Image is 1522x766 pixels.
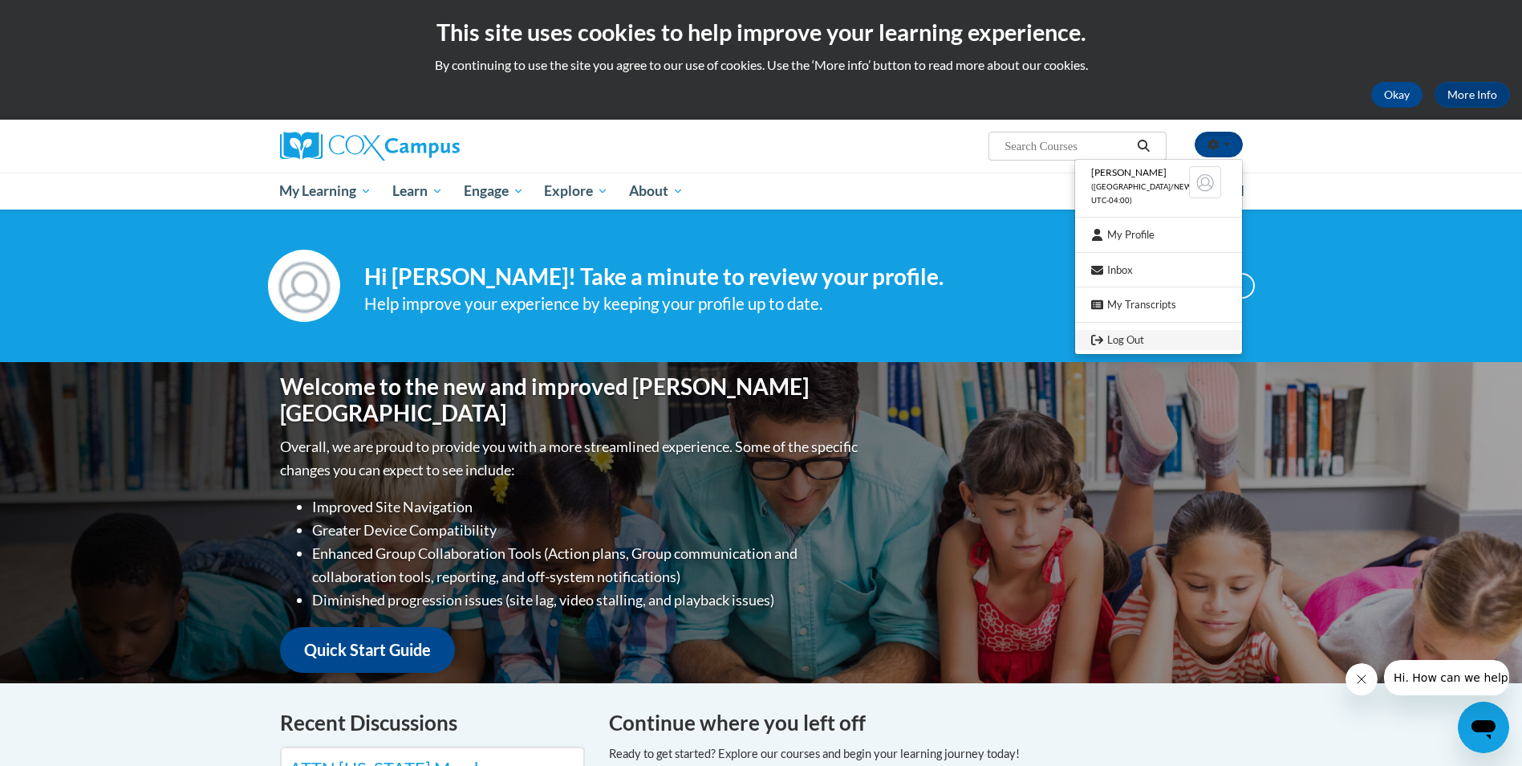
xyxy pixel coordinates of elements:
[1195,132,1243,157] button: Account Settings
[279,181,371,201] span: My Learning
[544,181,608,201] span: Explore
[1189,166,1221,198] img: Learner Profile Avatar
[1075,295,1242,315] a: My Transcripts
[1384,660,1509,695] iframe: Message from company
[1075,330,1242,350] a: Logout
[1091,166,1167,178] span: [PERSON_NAME]
[1458,702,1509,753] iframe: Button to launch messaging window
[312,495,862,519] li: Improved Site Navigation
[12,56,1510,74] p: By continuing to use the site you agree to our use of cookies. Use the ‘More info’ button to read...
[280,373,862,427] h1: Welcome to the new and improved [PERSON_NAME][GEOGRAPHIC_DATA]
[280,435,862,482] p: Overall, we are proud to provide you with a more streamlined experience. Some of the specific cha...
[1075,225,1242,245] a: My Profile
[312,519,862,542] li: Greater Device Compatibility
[1003,136,1131,156] input: Search Courses
[382,173,453,210] a: Learn
[1371,82,1423,108] button: Okay
[609,707,1243,739] h4: Continue where you left off
[392,181,443,201] span: Learn
[1131,136,1155,156] button: Search
[270,173,383,210] a: My Learning
[280,627,455,673] a: Quick Start Guide
[1345,663,1378,695] iframe: Close message
[280,132,585,161] a: Cox Campus
[364,291,1131,317] div: Help improve your experience by keeping your profile up to date.
[453,173,534,210] a: Engage
[312,542,862,589] li: Enhanced Group Collaboration Tools (Action plans, Group communication and collaboration tools, re...
[619,173,694,210] a: About
[1435,82,1510,108] a: More Info
[1075,260,1242,280] a: Inbox
[10,11,130,24] span: Hi. How can we help?
[534,173,619,210] a: Explore
[12,16,1510,48] h2: This site uses cookies to help improve your learning experience.
[312,589,862,612] li: Diminished progression issues (site lag, video stalling, and playback issues)
[256,173,1267,210] div: Main menu
[268,250,340,322] img: Profile Image
[280,132,460,161] img: Cox Campus
[464,181,524,201] span: Engage
[1091,182,1216,205] span: ([GEOGRAPHIC_DATA]/New_York UTC-04:00)
[364,263,1131,291] h4: Hi [PERSON_NAME]! Take a minute to review your profile.
[280,707,585,739] h4: Recent Discussions
[629,181,684,201] span: About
